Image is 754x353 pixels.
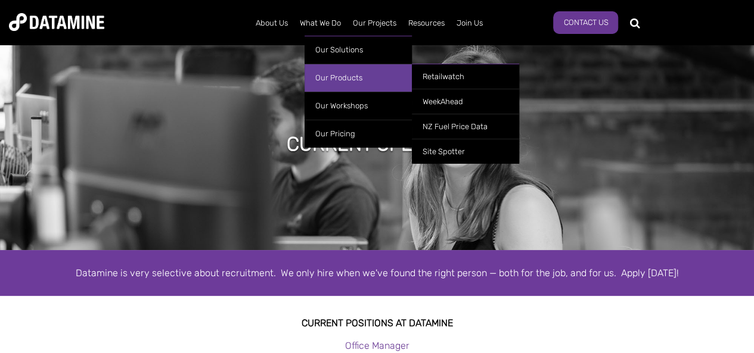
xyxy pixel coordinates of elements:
a: Our Products [305,64,412,92]
a: Office Manager [345,340,409,351]
a: Site Spotter [412,139,519,164]
a: Our Solutions [305,36,412,64]
a: Join Us [451,8,489,39]
a: Our Workshops [305,92,412,120]
a: Retailwatch [412,64,519,89]
strong: Current Positions at datamine [302,317,453,329]
a: Contact Us [553,11,618,34]
h1: Current Openings [287,131,468,157]
a: Resources [402,8,451,39]
a: What We Do [294,8,347,39]
div: Datamine is very selective about recruitment. We only hire when we've found the right person — bo... [38,265,717,281]
img: Datamine [9,13,104,31]
a: About Us [250,8,294,39]
a: Our Pricing [305,120,412,148]
a: Our Projects [347,8,402,39]
a: WeekAhead [412,89,519,114]
a: NZ Fuel Price Data [412,114,519,139]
